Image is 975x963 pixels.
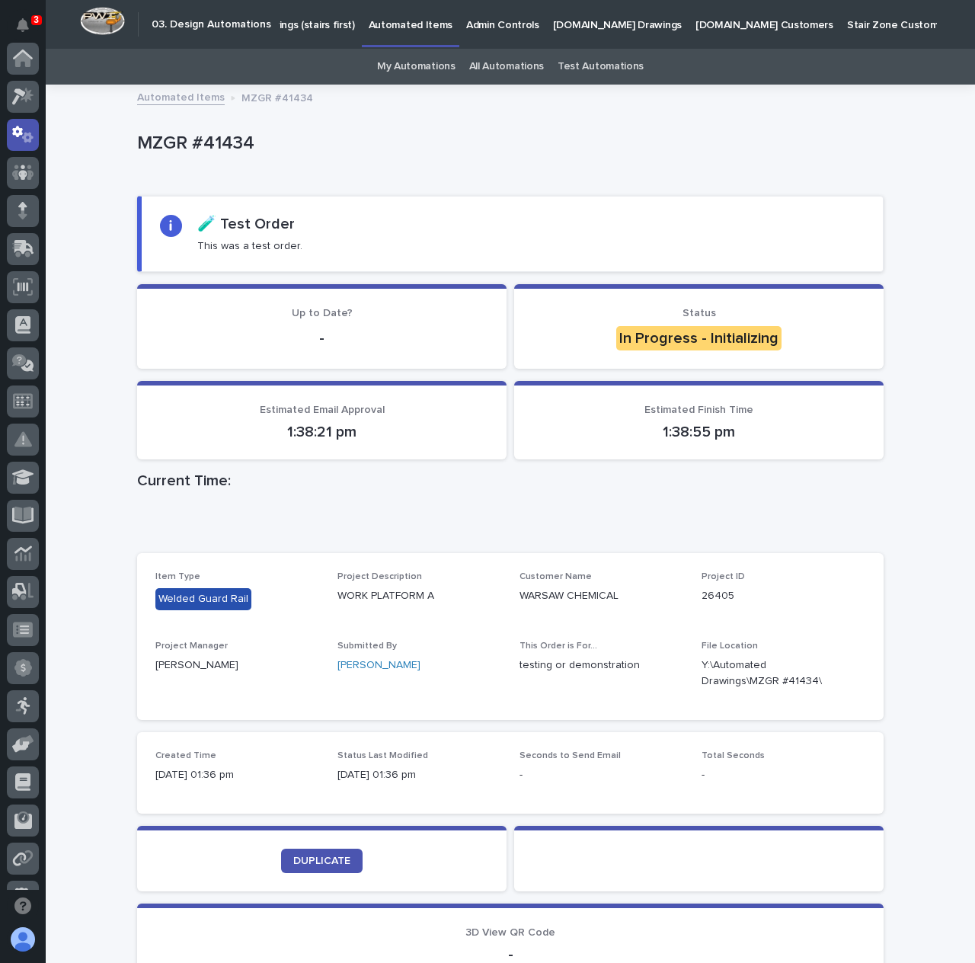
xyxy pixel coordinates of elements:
a: My Automations [377,49,456,85]
span: Project ID [702,572,745,581]
div: Notifications3 [19,18,39,43]
span: Estimated Finish Time [644,405,753,415]
span: Estimated Email Approval [260,405,385,415]
p: [DATE] 01:36 pm [337,767,501,783]
span: Total Seconds [702,751,765,760]
span: This Order is For... [519,641,597,651]
p: - [519,767,683,783]
p: MZGR #41434 [241,88,313,105]
a: DUPLICATE [281,849,363,873]
span: DUPLICATE [293,856,350,866]
div: In Progress - Initializing [616,326,782,350]
span: Project Manager [155,641,228,651]
p: - [702,767,865,783]
span: Status Last Modified [337,751,428,760]
button: Open support chat [7,890,39,922]
span: Status [682,308,716,318]
img: Workspace Logo [80,7,125,35]
h2: 03. Design Automations [152,18,271,31]
span: Up to Date? [292,308,353,318]
span: Item Type [155,572,200,581]
span: Created Time [155,751,216,760]
button: Notifications [7,9,39,41]
h1: Current Time: [137,472,884,490]
span: Seconds to Send Email [519,751,621,760]
h2: 🧪 Test Order [197,215,295,233]
iframe: Current Time: [137,496,884,553]
a: All Automations [469,49,544,85]
p: MZGR #41434 [137,133,877,155]
a: [PERSON_NAME] [337,657,420,673]
a: Automated Items [137,88,225,105]
p: WARSAW CHEMICAL [519,588,683,604]
span: Project Description [337,572,422,581]
p: 26405 [702,588,865,604]
p: WORK PLATFORM A [337,588,501,604]
span: Customer Name [519,572,592,581]
span: File Location [702,641,758,651]
div: Welded Guard Rail [155,588,251,610]
p: [DATE] 01:36 pm [155,767,319,783]
p: 1:38:55 pm [532,423,865,441]
p: [PERSON_NAME] [155,657,319,673]
p: This was a test order. [197,239,302,253]
p: - [155,329,488,347]
: Y:\Automated Drawings\MZGR #41434\ [702,657,829,689]
button: users-avatar [7,923,39,955]
p: testing or demonstration [519,657,683,673]
span: 3D View QR Code [465,927,555,938]
p: 1:38:21 pm [155,423,488,441]
span: Submitted By [337,641,397,651]
a: Test Automations [558,49,644,85]
p: 3 [34,14,39,25]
